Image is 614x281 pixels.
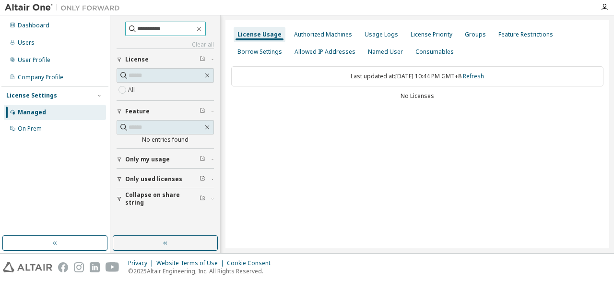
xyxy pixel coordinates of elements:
[128,84,137,96] label: All
[200,56,205,63] span: Clear filter
[117,169,214,190] button: Only used licenses
[227,259,276,267] div: Cookie Consent
[200,108,205,115] span: Clear filter
[3,262,52,272] img: altair_logo.svg
[368,48,403,56] div: Named User
[125,108,150,115] span: Feature
[18,39,35,47] div: Users
[156,259,227,267] div: Website Terms of Use
[415,48,454,56] div: Consumables
[117,41,214,49] a: Clear all
[117,136,214,144] div: No entries found
[90,262,100,272] img: linkedin.svg
[237,48,282,56] div: Borrow Settings
[200,156,205,163] span: Clear filter
[74,262,84,272] img: instagram.svg
[117,188,214,209] button: Collapse on share string
[237,31,282,38] div: License Usage
[18,22,49,29] div: Dashboard
[411,31,452,38] div: License Priority
[125,56,149,63] span: License
[231,66,603,86] div: Last updated at: [DATE] 10:44 PM GMT+8
[294,31,352,38] div: Authorized Machines
[18,73,63,81] div: Company Profile
[125,175,182,183] span: Only used licenses
[125,156,170,163] span: Only my usage
[295,48,355,56] div: Allowed IP Addresses
[125,191,200,207] span: Collapse on share string
[6,92,57,99] div: License Settings
[18,109,46,116] div: Managed
[18,125,42,133] div: On Prem
[18,56,50,64] div: User Profile
[117,49,214,70] button: License
[200,175,205,183] span: Clear filter
[465,31,486,38] div: Groups
[365,31,398,38] div: Usage Logs
[106,262,119,272] img: youtube.svg
[117,101,214,122] button: Feature
[58,262,68,272] img: facebook.svg
[5,3,125,12] img: Altair One
[128,259,156,267] div: Privacy
[498,31,553,38] div: Feature Restrictions
[128,267,276,275] p: © 2025 Altair Engineering, Inc. All Rights Reserved.
[231,92,603,100] div: No Licenses
[117,149,214,170] button: Only my usage
[200,195,205,203] span: Clear filter
[463,72,484,80] a: Refresh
